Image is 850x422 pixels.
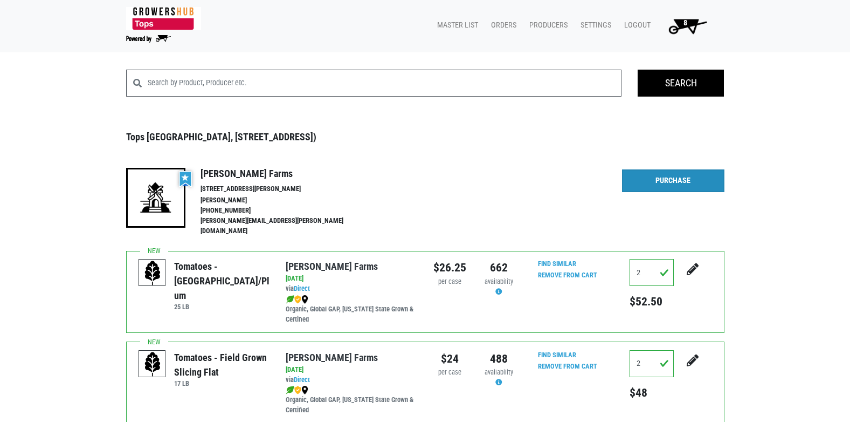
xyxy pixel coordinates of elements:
[630,259,674,286] input: Qty
[286,385,417,416] div: Organic, Global GAP, [US_STATE] State Grown & Certified
[301,295,308,304] img: map_marker-0e94453035b3232a4d21701695807de9.png
[174,259,269,303] div: Tomatoes - [GEOGRAPHIC_DATA]/Plum
[294,295,301,304] img: safety-e55c860ca8c00a9c171001a62a92dabd.png
[286,352,378,363] a: [PERSON_NAME] Farms
[126,35,171,43] img: Powered by Big Wheelbarrow
[139,260,166,287] img: placeholder-variety-43d6402dacf2d531de610a020419775a.svg
[630,386,674,400] h5: $48
[201,216,367,236] li: [PERSON_NAME][EMAIL_ADDRESS][PERSON_NAME][DOMAIN_NAME]
[201,184,367,194] li: [STREET_ADDRESS][PERSON_NAME]
[301,386,308,394] img: map_marker-0e94453035b3232a4d21701695807de9.png
[622,169,724,192] a: Purchase
[286,375,417,385] div: via
[630,295,674,309] h5: $52.50
[126,7,201,30] img: 279edf242af8f9d49a69d9d2afa010fb.png
[174,303,269,311] h6: 25 LB
[433,350,466,367] div: $24
[531,269,604,282] input: Remove From Cart
[201,195,367,206] li: [PERSON_NAME]
[286,295,294,304] img: leaf-e5c59151409436ccce96b2ca1b28e03c.png
[139,351,166,378] img: placeholder-variety-43d6402dacf2d531de610a020419775a.svg
[630,350,674,377] input: Qty
[655,15,716,37] a: 8
[294,284,310,292] a: Direct
[531,360,604,373] input: Remove From Cart
[433,259,466,276] div: $26.25
[429,15,482,36] a: Master List
[174,350,269,379] div: Tomatoes - Field Grown Slicing Flat
[294,386,301,394] img: safety-e55c860ca8c00a9c171001a62a92dabd.png
[538,260,576,268] a: Find Similar
[616,15,655,36] a: Logout
[126,168,185,227] img: 19-7441ae2ccb79c876ff41c34f3bd0da69.png
[482,15,521,36] a: Orders
[521,15,572,36] a: Producers
[485,277,513,285] span: availability
[485,368,513,376] span: availability
[286,365,417,375] div: [DATE]
[126,131,724,143] h3: Tops [GEOGRAPHIC_DATA], [STREET_ADDRESS])
[201,168,367,180] h4: [PERSON_NAME] Farms
[638,70,724,97] input: Search
[433,367,466,378] div: per case
[148,70,622,97] input: Search by Product, Producer etc.
[664,15,711,37] img: Cart
[572,15,616,36] a: Settings
[294,376,310,384] a: Direct
[683,18,687,28] span: 8
[286,284,417,294] div: via
[174,379,269,387] h6: 17 LB
[538,351,576,359] a: Find Similar
[482,350,515,367] div: 488
[286,274,417,284] div: [DATE]
[286,386,294,394] img: leaf-e5c59151409436ccce96b2ca1b28e03c.png
[433,277,466,287] div: per case
[286,261,378,272] a: [PERSON_NAME] Farms
[482,259,515,276] div: 662
[286,294,417,325] div: Organic, Global GAP, [US_STATE] State Grown & Certified
[201,206,367,216] li: [PHONE_NUMBER]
